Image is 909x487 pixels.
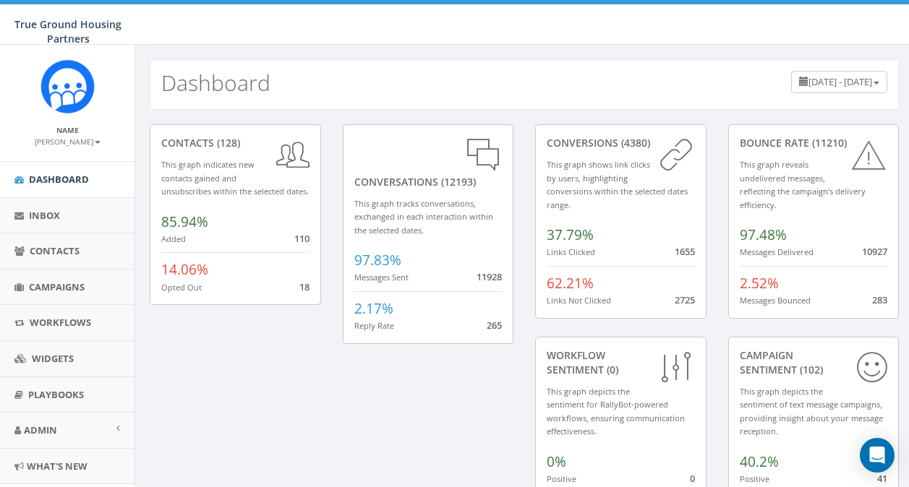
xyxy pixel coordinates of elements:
[29,173,89,186] span: Dashboard
[808,75,872,88] span: [DATE] - [DATE]
[740,348,888,377] div: Campaign Sentiment
[809,136,847,150] span: (11210)
[477,270,502,283] span: 11928
[877,472,887,485] span: 41
[27,460,88,473] span: What's New
[675,293,695,306] span: 2725
[740,295,811,306] small: Messages Bounced
[740,136,888,150] div: Bounce Rate
[690,472,695,485] span: 0
[872,293,887,306] span: 283
[740,473,769,484] small: Positive
[354,299,393,318] span: 2.17%
[32,352,74,365] span: Widgets
[30,244,80,257] span: Contacts
[161,260,208,279] span: 14.06%
[161,212,208,231] span: 85.94%
[547,473,576,484] small: Positive
[618,136,650,150] span: (4380)
[161,136,310,150] div: contacts
[740,386,883,437] small: This graph depicts the sentiment of text message campaigns, providing insight about your message ...
[56,125,79,135] small: Name
[161,159,309,197] small: This graph indicates new contacts gained and unsubscribes within the selected dates.
[161,71,270,95] h2: Dashboard
[294,232,310,245] span: 110
[547,452,566,471] span: 0%
[740,246,814,257] small: Messages Delivered
[740,225,787,244] span: 97.48%
[740,159,866,210] small: This graph reveals undelivered messages, reflecting the campaign's delivery efficiency.
[161,282,202,293] small: Opted Out
[547,225,594,244] span: 37.79%
[35,137,101,147] small: [PERSON_NAME]
[214,136,240,150] span: (128)
[487,319,502,332] span: 265
[797,363,823,376] span: (102)
[29,280,85,293] span: Campaigns
[14,17,121,46] span: True Ground Housing Partners
[675,245,695,258] span: 1655
[547,295,611,306] small: Links Not Clicked
[860,438,895,473] div: Open Intercom Messenger
[354,272,409,283] small: Messages Sent
[354,136,503,189] div: conversations
[740,452,779,471] span: 40.2%
[354,251,401,270] span: 97.83%
[740,274,779,293] span: 2.52%
[438,175,476,189] span: (12193)
[24,423,57,436] span: Admin
[547,159,688,210] small: This graph shows link clicks by users, highlighting conversions within the selected dates range.
[28,388,84,401] span: Playbooks
[354,198,493,236] small: This graph tracks conversations, exchanged in each interaction within the selected dates.
[547,136,695,150] div: conversions
[604,363,618,376] span: (0)
[862,245,887,258] span: 10927
[547,348,695,377] div: Workflow Sentiment
[354,320,394,331] small: Reply Rate
[547,274,594,293] span: 62.21%
[29,209,60,222] span: Inbox
[35,134,101,147] a: [PERSON_NAME]
[547,386,685,437] small: This graph depicts the sentiment for RallyBot-powered workflows, ensuring communication effective...
[40,59,95,113] img: Rally_Corp_Logo_1.png
[299,280,310,293] span: 18
[547,246,595,257] small: Links Clicked
[30,316,91,329] span: Workflows
[161,233,186,244] small: Added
